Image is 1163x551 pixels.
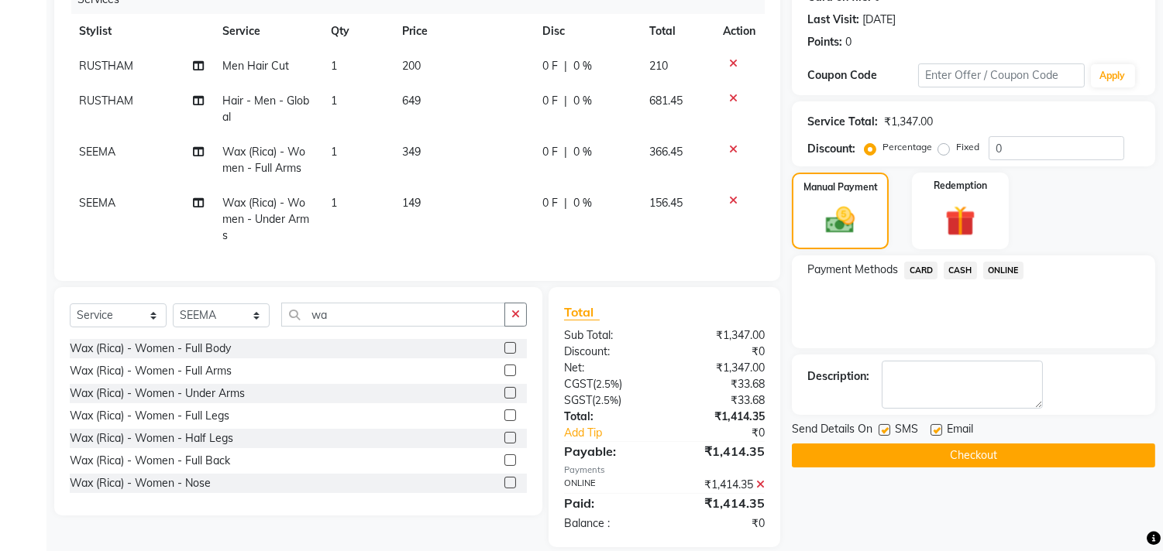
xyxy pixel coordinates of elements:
div: [DATE] [862,12,896,28]
span: SEEMA [79,145,115,159]
span: Send Details On [792,421,872,440]
span: RUSTHAM [79,94,133,108]
span: 210 [649,59,668,73]
span: 366.45 [649,145,683,159]
div: ₹1,414.35 [665,477,777,493]
img: _cash.svg [817,204,863,237]
div: Wax (Rica) - Women - Nose [70,475,211,491]
span: | [564,144,567,160]
span: 0 F [542,58,558,74]
th: Qty [322,14,394,49]
th: Stylist [70,14,213,49]
label: Manual Payment [803,180,878,194]
div: ONLINE [552,477,665,493]
span: 0 % [573,58,592,74]
span: Total [564,304,600,320]
span: SMS [895,421,918,440]
span: 681.45 [649,94,683,108]
button: Checkout [792,443,1155,467]
span: Hair - Men - Global [222,94,309,124]
span: CGST [564,377,593,391]
span: 149 [403,196,422,210]
div: Payable: [552,442,665,460]
div: Sub Total: [552,327,665,344]
th: Action [714,14,765,49]
span: 0 F [542,195,558,211]
div: Service Total: [807,114,878,130]
div: Last Visit: [807,12,859,28]
span: ONLINE [983,262,1024,279]
button: Apply [1091,64,1135,87]
div: ₹0 [665,515,777,532]
div: ₹33.68 [665,392,777,409]
span: | [564,195,567,211]
span: 0 % [573,195,592,211]
div: Wax (Rica) - Women - Under Arms [70,385,245,402]
div: Description: [807,368,869,385]
div: Wax (Rica) - Women - Full Body [70,341,231,357]
div: ( ) [552,392,665,409]
div: Paid: [552,494,665,512]
span: 0 F [542,93,558,109]
span: 1 [331,196,337,210]
span: 349 [403,145,422,159]
div: Wax (Rica) - Women - Full Legs [70,408,229,424]
span: 0 % [573,144,592,160]
span: Email [947,421,973,440]
div: ₹1,414.35 [665,409,777,425]
label: Redemption [934,179,987,193]
div: ₹33.68 [665,376,777,392]
span: SGST [564,393,592,407]
span: RUSTHAM [79,59,133,73]
span: CASH [944,262,977,279]
div: ₹1,347.00 [665,360,777,376]
div: ₹0 [683,425,777,441]
label: Percentage [883,140,932,154]
th: Total [640,14,714,49]
div: 0 [845,34,852,50]
div: Coupon Code [807,67,918,84]
div: ₹0 [665,344,777,360]
div: ₹1,347.00 [884,114,933,130]
div: ₹1,347.00 [665,327,777,344]
span: 1 [331,145,337,159]
span: Wax (Rica) - Women - Under Arms [222,196,309,242]
div: Balance : [552,515,665,532]
th: Disc [533,14,640,49]
th: Price [394,14,533,49]
span: 200 [403,59,422,73]
span: SEEMA [79,196,115,210]
span: 649 [403,94,422,108]
div: Net: [552,360,665,376]
span: Payment Methods [807,262,898,278]
div: Discount: [552,344,665,360]
span: 2.5% [595,394,618,406]
div: ( ) [552,376,665,392]
span: | [564,58,567,74]
input: Search or Scan [281,303,505,327]
span: 1 [331,94,337,108]
div: Discount: [807,141,855,157]
th: Service [213,14,321,49]
span: 0 F [542,144,558,160]
span: CARD [904,262,938,279]
div: Points: [807,34,842,50]
img: _gift.svg [936,202,985,240]
div: Wax (Rica) - Women - Full Back [70,453,230,469]
div: Total: [552,409,665,425]
span: | [564,93,567,109]
div: Payments [564,464,765,477]
span: Wax (Rica) - Women - Full Arms [222,145,305,175]
span: Men Hair Cut [222,59,289,73]
a: Add Tip [552,425,683,441]
div: Wax (Rica) - Women - Full Arms [70,363,232,379]
div: ₹1,414.35 [665,442,777,460]
span: 0 % [573,93,592,109]
span: 2.5% [596,378,619,390]
span: 1 [331,59,337,73]
span: 156.45 [649,196,683,210]
label: Fixed [956,140,979,154]
input: Enter Offer / Coupon Code [918,63,1084,87]
div: Wax (Rica) - Women - Half Legs [70,430,233,447]
div: ₹1,414.35 [665,494,777,512]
